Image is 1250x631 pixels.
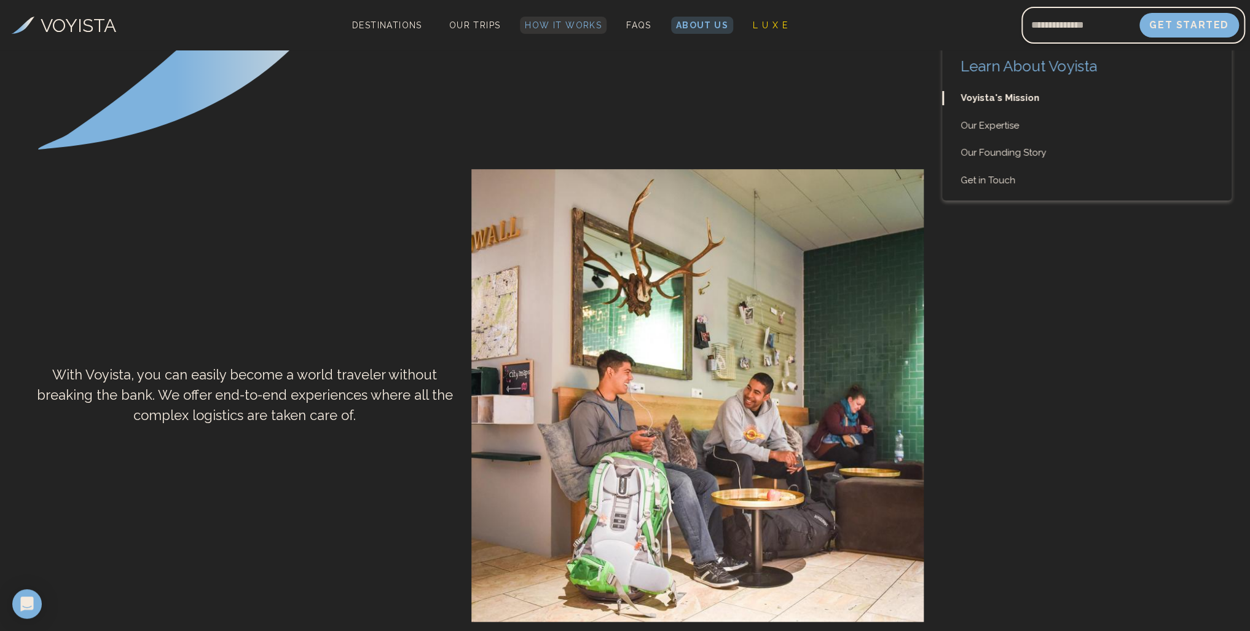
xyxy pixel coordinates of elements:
h2: Learn About Voyista [942,37,1232,77]
h3: VOYISTA [41,12,116,39]
input: Email address [1021,10,1139,40]
a: Our Founding Story [942,146,1232,160]
p: With Voyista, you can easily become a world traveler without breaking the bank. We offer end-to-e... [18,355,471,435]
img: European Highlight Trip [471,169,924,622]
div: Open Intercom Messenger [12,589,42,619]
a: VOYISTA [12,12,116,39]
a: Voyista's Mission [942,91,1232,105]
a: How It Works [520,17,607,34]
img: Voyista Logo [12,17,34,34]
span: Our Trips [449,20,501,30]
a: FAQs [621,17,656,34]
a: Our Expertise [942,119,1232,133]
button: Get Started [1139,13,1239,38]
span: FAQs [626,20,651,30]
span: Destinations [347,15,427,52]
span: How It Works [525,20,602,30]
span: L U X E [753,20,788,30]
a: L U X E [748,17,793,34]
a: Our Trips [444,17,506,34]
span: About Us [676,20,728,30]
a: Get in Touch [942,173,1232,188]
a: About Us [671,17,733,34]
